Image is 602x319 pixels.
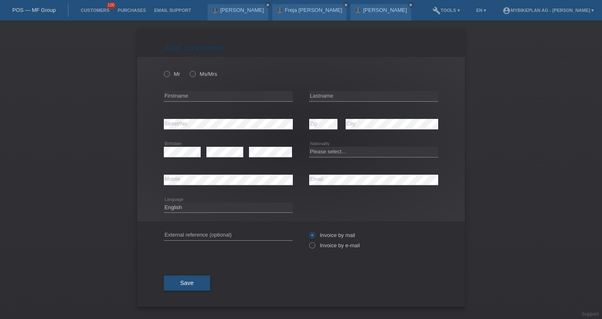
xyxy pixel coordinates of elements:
[12,7,56,13] a: POS — MF Group
[164,43,438,53] h1: Add customer
[432,7,441,15] i: build
[309,242,360,248] label: Invoice by e-mail
[180,280,194,286] span: Save
[498,8,598,13] a: account_circleMybikeplan AG - [PERSON_NAME] ▾
[190,71,217,77] label: Ms/Mrs
[164,71,180,77] label: Mr
[285,7,342,13] a: Freja [PERSON_NAME]
[472,8,490,13] a: EN ▾
[113,8,150,13] a: Purchases
[409,3,413,7] i: close
[428,8,464,13] a: buildTools ▾
[164,276,210,291] button: Save
[309,232,355,238] label: Invoice by mail
[77,8,113,13] a: Customers
[344,3,348,7] i: close
[343,2,349,8] a: close
[266,3,270,7] i: close
[164,71,169,76] input: Mr
[582,311,599,317] a: Support
[150,8,195,13] a: Email Support
[363,7,407,13] a: [PERSON_NAME]
[309,242,315,253] input: Invoice by e-mail
[265,2,271,8] a: close
[106,2,116,9] span: 100
[309,232,315,242] input: Invoice by mail
[190,71,195,76] input: Ms/Mrs
[502,7,511,15] i: account_circle
[220,7,264,13] a: [PERSON_NAME]
[408,2,414,8] a: close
